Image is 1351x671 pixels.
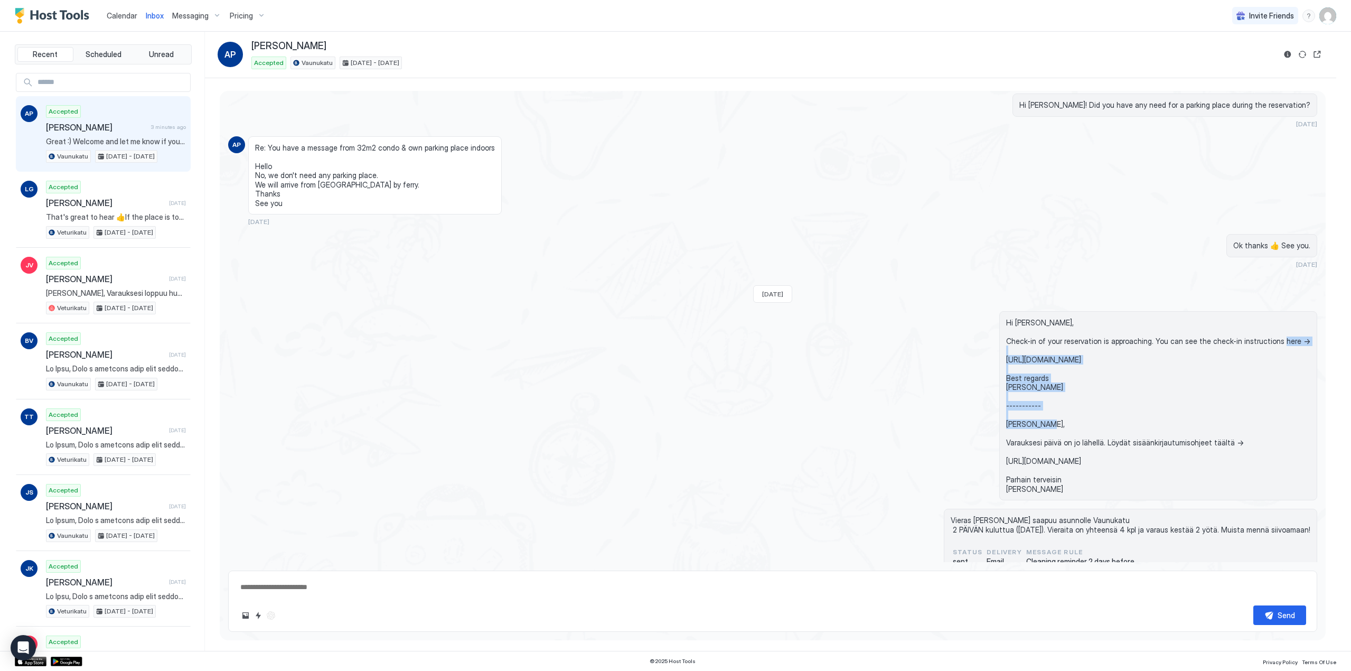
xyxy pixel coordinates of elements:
span: sent [953,557,982,566]
span: Inbox [146,11,164,20]
span: [PERSON_NAME] [46,122,147,133]
div: menu [1302,10,1315,22]
span: Accepted [49,410,78,420]
button: Quick reply [252,609,265,622]
span: Lo Ipsum, Dolo s ametcons adip elit seddo-eiu te incididu ut 70:56 (37LA) Etd mag aliqu eni adm v... [46,516,186,525]
span: That's great to hear 👍If the place is too hot, you might want to open the balcony door. Apologies... [46,212,186,222]
span: [DATE] - [DATE] [106,152,155,161]
button: Upload image [239,609,252,622]
span: Cleaning reminder 2 days before [1026,557,1134,566]
span: Veturikatu [57,303,87,313]
span: Vieras [PERSON_NAME] saapuu asunnolle Vaunukatu 2 PÄIVÄN kuluttua ([DATE]). Vieraita on yhteensä ... [951,516,1310,534]
span: [PERSON_NAME] [46,577,165,588]
span: [PERSON_NAME] [46,349,165,360]
span: [PERSON_NAME], Varauksesi loppuu huomenna kello 12:00. Voit jättää avaimen keittiön tasolle. Jos ... [46,288,186,298]
span: Accepted [49,182,78,192]
span: Lo Ipsu, Dolo s ametcons adip elit seddo-eiu te incididu ut 61:17 (35LA). Etd mag aliqu eni adm v... [46,592,186,601]
span: [PERSON_NAME] [46,501,165,511]
span: [PERSON_NAME] [46,274,165,284]
span: AP [25,109,33,118]
span: JV [25,260,33,270]
span: [DATE] [1296,260,1317,268]
span: Pricing [230,11,253,21]
span: Great :) Welcome and let me know if you have any questions. -Valtteri [46,137,186,146]
span: © 2025 Host Tools [650,658,696,665]
span: Re: You have a message from 32m2 condo & own parking place indoors Hello No, we don't need any pa... [255,143,495,208]
span: [DATE] - [DATE] [105,607,153,616]
button: Scheduled [76,47,132,62]
span: Invite Friends [1249,11,1294,21]
span: Accepted [49,562,78,571]
span: JK [25,564,33,573]
a: Terms Of Use [1302,656,1336,667]
span: [PERSON_NAME] [46,198,165,208]
span: Recent [33,50,58,59]
span: Accepted [49,258,78,268]
span: Terms Of Use [1302,659,1336,665]
span: Veturikatu [57,228,87,237]
span: BV [25,336,33,346]
div: tab-group [15,44,192,64]
span: AP [232,140,241,150]
span: [DATE] - [DATE] [105,455,153,464]
span: Scheduled [86,50,121,59]
span: JS [25,488,33,497]
button: Send [1253,605,1306,625]
span: AP [224,48,236,61]
button: Reservation information [1281,48,1294,61]
span: [DATE] - [DATE] [351,58,399,68]
span: Message Rule [1026,547,1134,557]
span: [DATE] [169,200,186,207]
span: Accepted [49,486,78,495]
span: Accepted [49,334,78,343]
span: [DATE] [762,290,783,298]
span: [DATE] - [DATE] [106,531,155,540]
span: Vaunukatu [57,152,88,161]
span: Accepted [49,637,78,647]
a: Privacy Policy [1263,656,1298,667]
input: Input Field [33,73,190,91]
span: Email [987,557,1022,566]
a: Google Play Store [51,657,82,666]
span: [DATE] - [DATE] [105,303,153,313]
span: [DATE] [1296,120,1317,128]
span: TT [24,412,34,422]
span: Vaunukatu [57,379,88,389]
button: Unread [133,47,189,62]
a: Inbox [146,10,164,21]
span: [DATE] - [DATE] [105,228,153,237]
span: status [953,547,982,557]
span: Messaging [172,11,209,21]
button: Sync reservation [1296,48,1309,61]
span: Veturikatu [57,607,87,616]
span: [PERSON_NAME] [251,40,326,52]
span: Privacy Policy [1263,659,1298,665]
span: Hi [PERSON_NAME], Check-in of your reservation is approaching. You can see the check-in instructi... [1006,318,1310,494]
div: Open Intercom Messenger [11,635,36,660]
span: [DATE] [169,503,186,510]
button: Open reservation [1311,48,1324,61]
span: Ok thanks 👍 See you. [1233,241,1310,250]
span: LG [25,184,34,194]
span: Lo Ipsu, Dolo s ametcons adip elit seddo-eiu te incididu ut 82:92 (66LA) Etd mag aliqu eni adm ve... [46,364,186,374]
a: App Store [15,657,46,666]
span: Lo Ipsum, Dolo s ametcons adip elit seddo-eiu te incididu ut 46:34 (37LA). Etd mag aliqu eni adm ... [46,440,186,450]
span: Calendar [107,11,137,20]
div: User profile [1319,7,1336,24]
span: 3 minutes ago [151,124,186,131]
span: Accepted [49,107,78,116]
span: [DATE] [169,275,186,282]
span: Accepted [254,58,284,68]
span: [DATE] [248,218,269,226]
span: Delivery [987,547,1022,557]
span: [DATE] [169,427,186,434]
span: Unread [149,50,174,59]
span: [PERSON_NAME] [46,425,165,436]
div: Send [1278,610,1295,621]
span: Hi [PERSON_NAME]! Did you have any need for a parking place during the reservation? [1019,100,1310,110]
div: Host Tools Logo [15,8,94,24]
span: [DATE] [169,579,186,585]
a: Calendar [107,10,137,21]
